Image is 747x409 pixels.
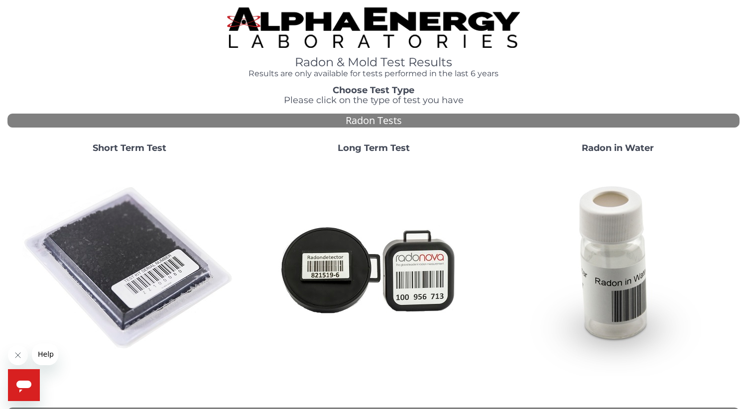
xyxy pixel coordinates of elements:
img: ShortTerm.jpg [22,161,237,376]
strong: Short Term Test [93,142,166,153]
h1: Radon & Mold Test Results [227,56,520,69]
strong: Radon in Water [582,142,654,153]
iframe: Message from company [32,343,58,365]
span: Please click on the type of test you have [284,95,464,106]
img: Radtrak2vsRadtrak3.jpg [266,161,481,376]
h4: Results are only available for tests performed in the last 6 years [227,69,520,78]
strong: Long Term Test [338,142,410,153]
div: Radon Tests [7,114,740,128]
iframe: Close message [8,345,28,365]
img: RadoninWater.jpg [510,161,725,376]
iframe: Button to launch messaging window [8,369,40,401]
strong: Choose Test Type [333,85,414,96]
img: TightCrop.jpg [227,7,520,48]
